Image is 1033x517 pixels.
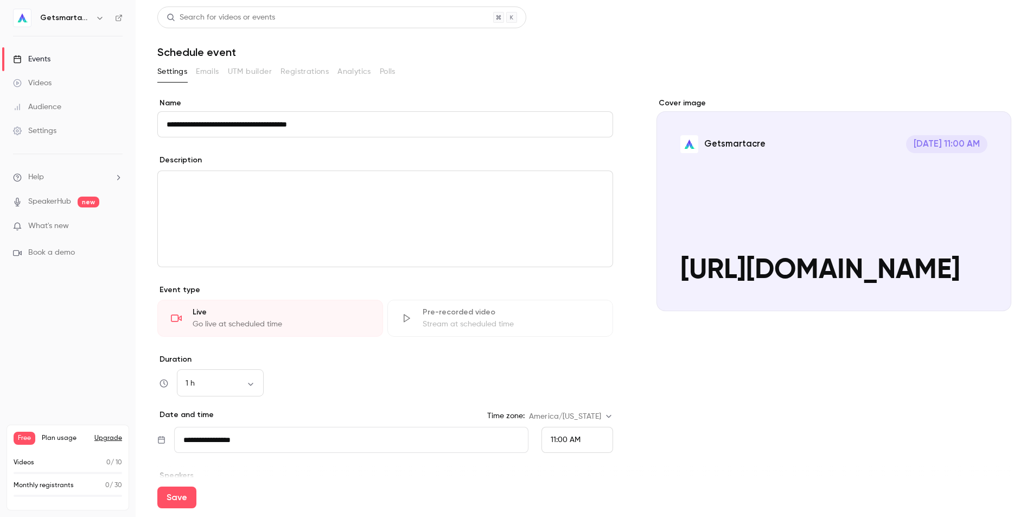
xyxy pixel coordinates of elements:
p: / 10 [106,458,122,468]
section: description [157,171,613,267]
span: Free [14,432,35,445]
div: Go live at scheduled time [193,319,369,330]
span: Registrations [280,66,329,78]
span: Plan usage [42,434,88,443]
div: Videos [13,78,52,89]
span: 0 [106,459,111,466]
div: Pre-recorded videoStream at scheduled time [387,300,613,337]
button: Upgrade [94,434,122,443]
button: Save [157,487,196,508]
p: Videos [14,458,34,468]
div: Live [193,307,369,318]
span: Help [28,172,44,183]
span: Polls [380,66,396,78]
span: Analytics [337,66,371,78]
img: Getsmartacre [14,9,31,27]
span: Book a demo [28,247,75,258]
div: LiveGo live at scheduled time [157,300,383,337]
h6: Getsmartacre [40,12,91,23]
li: help-dropdown-opener [13,172,123,183]
label: Time zone: [487,411,525,421]
h1: Schedule event [157,46,1011,59]
p: Event type [157,285,613,295]
span: new [78,197,99,207]
a: SpeakerHub [28,196,71,207]
p: / 30 [105,481,122,490]
div: editor [158,171,613,267]
div: Events [13,54,50,65]
label: Duration [157,354,613,365]
section: Cover image [656,98,1011,311]
div: Search for videos or events [167,12,275,23]
div: Settings [13,125,56,136]
div: From [541,427,613,453]
p: Date and time [157,409,214,420]
div: 1 h [177,378,264,389]
div: Pre-recorded video [423,307,600,318]
label: Name [157,98,613,109]
span: 11:00 AM [551,436,581,444]
p: Monthly registrants [14,481,74,490]
iframe: Noticeable Trigger [110,222,123,231]
span: Emails [196,66,219,78]
span: What's new [28,220,69,232]
div: America/[US_STATE] [529,411,613,422]
label: Cover image [656,98,1011,109]
span: UTM builder [228,66,272,78]
span: 0 [105,482,110,489]
div: Audience [13,102,61,112]
button: Settings [157,63,187,80]
label: Description [157,155,202,166]
div: Stream at scheduled time [423,319,600,330]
